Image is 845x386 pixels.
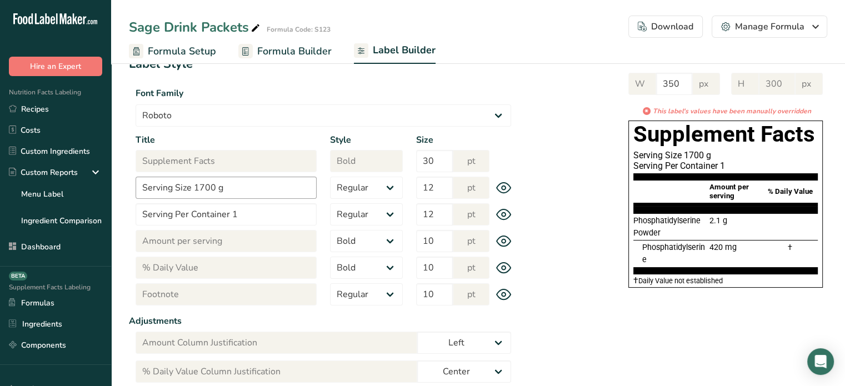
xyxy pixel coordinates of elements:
[136,177,317,199] input: Serving Size 1700 g
[267,24,331,34] div: Formula Code: S123
[136,203,317,225] input: Serving Per Container 1
[129,17,262,37] div: Sage Drink Packets
[416,257,453,279] input: 10
[416,203,453,225] input: 12
[129,314,518,328] label: Adjustments
[129,39,216,64] a: Formula Setup
[416,177,453,199] input: 12
[148,44,216,59] span: Formula Setup
[768,187,813,195] span: % Daily Value
[709,183,749,200] span: Amount per serving
[354,38,436,64] a: Label Builder
[136,133,317,147] label: Title
[416,283,453,305] input: 10
[633,216,701,238] span: Phosphatidylserine Powder
[712,16,827,38] button: Manage Formula
[9,272,27,280] div: BETA
[9,57,102,76] button: Hire an Expert
[238,39,332,64] a: Formula Builder
[633,275,638,285] span: †
[9,167,78,178] div: Custom Reports
[633,121,818,148] h1: Supplement Facts
[257,44,332,59] span: Formula Builder
[633,161,818,171] div: Serving Per Container 1
[416,150,453,172] input: 30
[642,243,705,264] span: Phosphatidylserine
[633,150,818,161] div: Serving Size 1700 g
[633,274,818,287] section: Daily Value not established
[129,55,518,73] h1: Label Style
[709,216,727,225] span: 2.1 g
[788,243,792,252] span: †
[628,16,703,38] button: Download
[373,43,436,58] span: Label Builder
[653,106,811,116] i: This label's values have been manually overridden
[330,133,403,147] label: Style
[638,20,693,33] div: Download
[807,348,834,375] div: Open Intercom Messenger
[721,20,818,33] div: Manage Formula
[416,133,489,147] label: Size
[709,243,737,252] span: 420 mg
[416,230,453,252] input: 10
[136,87,511,100] label: Font Family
